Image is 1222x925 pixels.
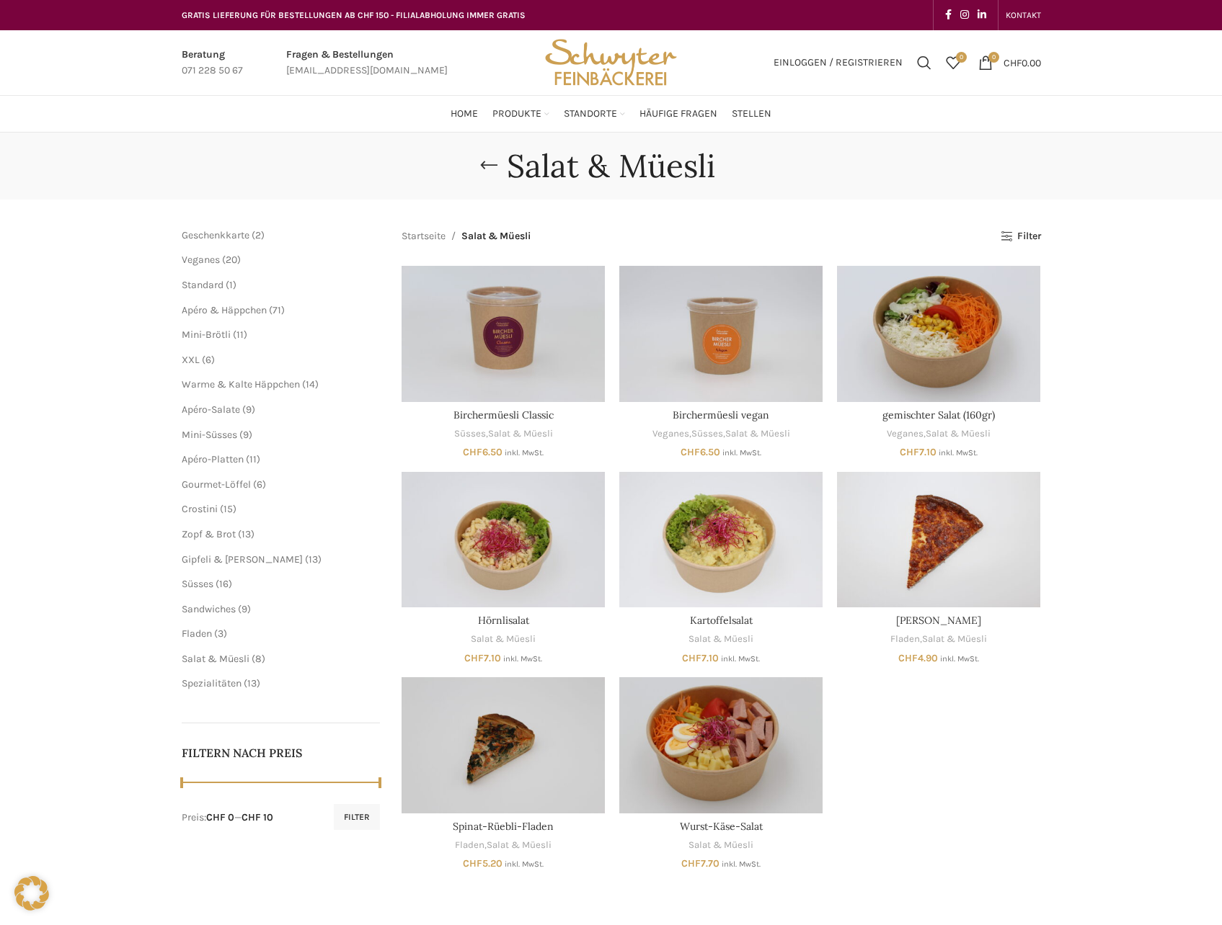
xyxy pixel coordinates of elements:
a: Go back [471,151,507,180]
a: Standorte [564,99,625,128]
small: inkl. MwSt. [722,859,761,869]
a: Salat & Müesli [922,633,987,646]
small: inkl. MwSt. [940,654,979,663]
small: inkl. MwSt. [505,448,544,457]
a: Gourmet-Löffel [182,478,251,491]
bdi: 7.10 [464,652,501,664]
a: Kartoffelsalat [619,472,823,607]
a: Salat & Müesli [487,839,552,852]
span: 2 [255,229,261,241]
span: CHF [681,446,700,458]
a: Home [451,99,478,128]
a: Birchermüesli vegan [619,266,823,401]
button: Filter [334,804,380,830]
span: 13 [309,553,318,566]
div: , [402,427,605,441]
a: Standard [182,279,223,291]
a: Spinat-Rüebli-Fladen [453,820,554,833]
span: 9 [246,403,252,416]
a: Salat & Müesli [926,427,991,441]
small: inkl. MwSt. [721,654,760,663]
a: Instagram social link [956,5,973,25]
span: CHF [682,652,701,664]
a: Zopf & Brot [182,528,236,540]
span: Häufige Fragen [639,107,717,121]
a: Birchermüesli vegan [673,408,769,421]
a: Crostini [182,503,218,515]
small: inkl. MwSt. [505,859,544,869]
a: Infobox link [286,47,448,79]
span: Veganes [182,254,220,266]
a: Startseite [402,228,446,244]
a: Veganes [887,427,924,441]
a: [PERSON_NAME] [896,614,981,627]
bdi: 5.20 [463,857,502,870]
span: CHF [900,446,919,458]
span: 71 [273,304,281,316]
span: 9 [243,429,249,441]
div: , [402,839,605,852]
a: Salat & Müesli [488,427,553,441]
a: Salat & Müesli [689,633,753,646]
a: Mini-Süsses [182,429,237,441]
a: Filter [1001,231,1040,243]
span: Stellen [732,107,771,121]
a: Geschenkkarte [182,229,249,241]
img: Bäckerei Schwyter [540,30,681,95]
div: , [837,633,1040,646]
a: Apéro-Salate [182,403,240,416]
a: Facebook social link [941,5,956,25]
span: 16 [219,578,229,590]
bdi: 6.50 [463,446,502,458]
a: Salat & Müesli [725,427,790,441]
span: 14 [306,378,315,390]
div: Secondary navigation [999,1,1048,30]
a: Fladen [455,839,484,852]
bdi: 7.70 [681,857,720,870]
a: Sandwiches [182,603,236,615]
bdi: 6.50 [681,446,720,458]
span: Apéro-Platten [182,453,244,465]
span: 0 [988,52,999,63]
div: Preis: — [182,810,273,825]
a: Kartoffelsalat [690,614,753,627]
a: Süsses [182,578,213,590]
a: Stellen [732,99,771,128]
span: 11 [236,329,244,341]
span: 8 [255,653,262,665]
span: Home [451,107,478,121]
bdi: 0.00 [1004,56,1041,68]
span: 0 [956,52,967,63]
nav: Breadcrumb [402,228,531,244]
span: 6 [257,478,262,491]
a: Salat & Müesli [689,839,753,852]
a: Mini-Brötli [182,329,231,341]
a: Linkedin social link [973,5,991,25]
a: Warme & Kalte Häppchen [182,378,300,390]
a: Salat & Müesli [182,653,249,665]
span: CHF [463,446,482,458]
span: CHF [681,857,701,870]
a: Produkte [492,99,549,128]
small: inkl. MwSt. [503,654,542,663]
a: Apéro & Häppchen [182,304,267,316]
a: XXL [182,354,200,366]
a: Fladen [182,627,212,640]
span: Produkte [492,107,541,121]
span: 3 [218,627,223,640]
a: Spinat-Rüebli-Fladen [402,677,605,813]
span: 13 [247,677,257,689]
a: Spezialitäten [182,677,242,689]
a: Suchen [910,48,939,77]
